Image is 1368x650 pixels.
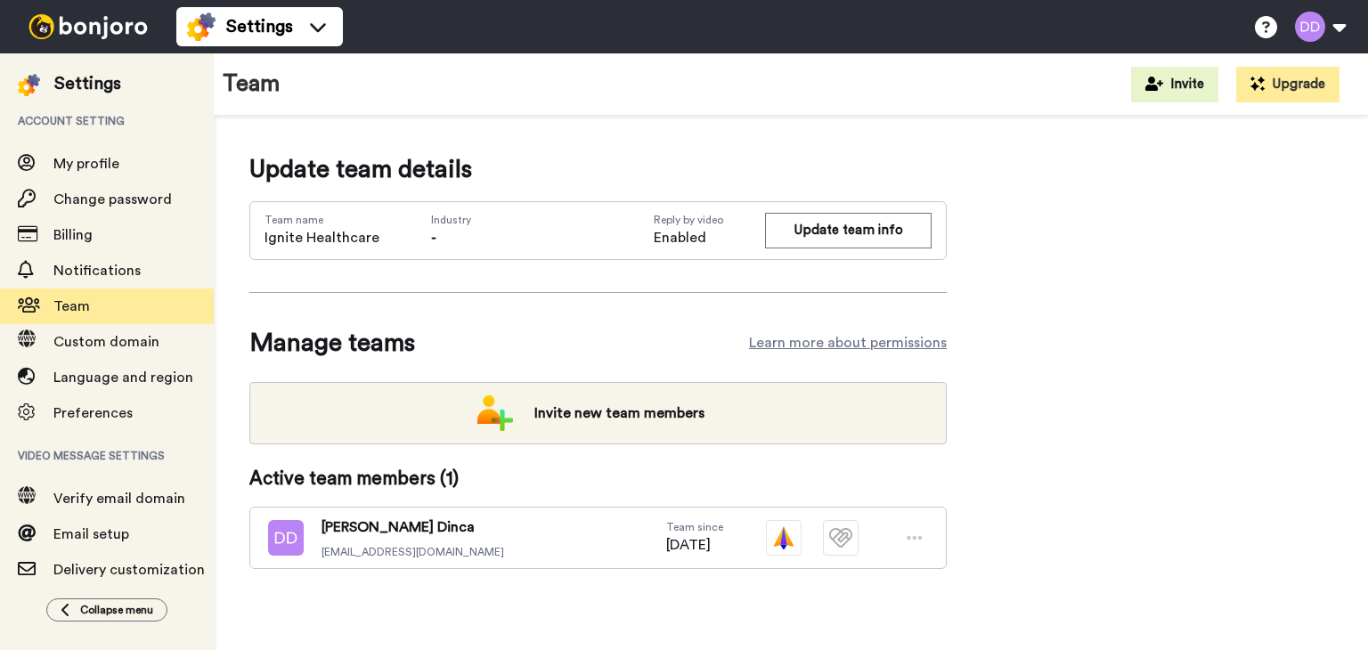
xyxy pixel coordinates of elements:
[268,520,304,556] img: dd.png
[322,545,504,559] span: [EMAIL_ADDRESS][DOMAIN_NAME]
[249,151,947,187] span: Update team details
[53,563,205,577] span: Delivery customization
[53,406,133,420] span: Preferences
[666,534,723,556] span: [DATE]
[53,370,193,385] span: Language and region
[766,520,802,556] img: vm-color.svg
[53,335,159,349] span: Custom domain
[223,71,281,97] h1: Team
[46,598,167,622] button: Collapse menu
[54,71,121,96] div: Settings
[666,520,723,534] span: Team since
[477,395,513,431] img: add-team.png
[249,466,459,492] span: Active team members ( 1 )
[21,14,155,39] img: bj-logo-header-white.svg
[53,157,119,171] span: My profile
[53,228,93,242] span: Billing
[53,299,90,313] span: Team
[265,213,379,227] span: Team name
[80,603,153,617] span: Collapse menu
[18,74,40,96] img: settings-colored.svg
[53,527,129,541] span: Email setup
[249,325,415,361] span: Manage teams
[1131,67,1218,102] button: Invite
[322,516,504,538] span: [PERSON_NAME] Dinca
[53,192,172,207] span: Change password
[520,395,719,431] span: Invite new team members
[53,264,141,278] span: Notifications
[823,520,859,556] img: tm-plain.svg
[654,227,765,248] span: Enabled
[431,213,471,227] span: Industry
[187,12,216,41] img: settings-colored.svg
[265,227,379,248] span: Ignite Healthcare
[749,332,947,353] a: Learn more about permissions
[53,492,185,506] span: Verify email domain
[765,213,932,248] button: Update team info
[431,231,436,245] span: -
[1236,67,1339,102] button: Upgrade
[654,213,765,227] span: Reply by video
[226,14,293,39] span: Settings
